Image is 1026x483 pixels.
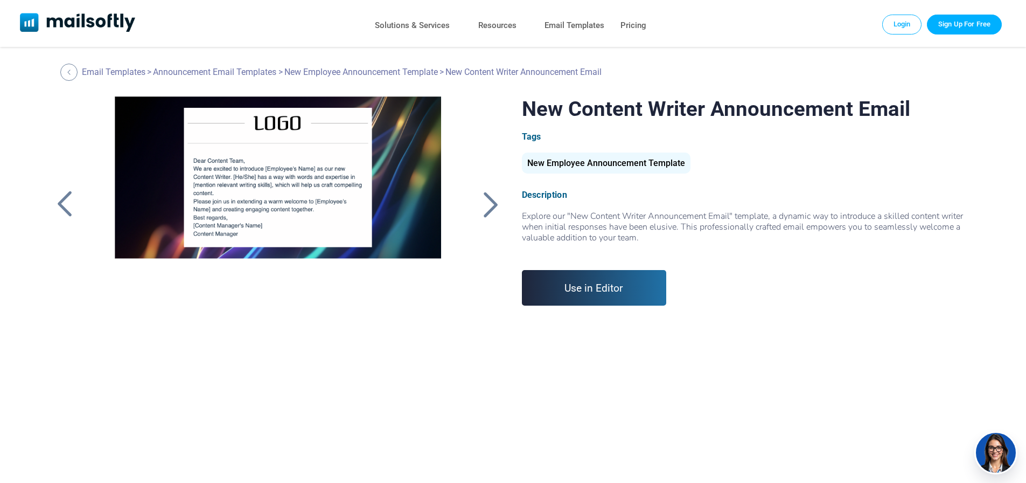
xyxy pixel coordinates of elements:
div: Tags [522,132,975,142]
a: Resources [478,18,517,33]
a: Pricing [620,18,646,33]
a: Back [51,190,78,218]
a: New Employee Announcement Template [522,162,690,167]
a: Announcement Email Templates [153,67,276,77]
a: Login [882,15,922,34]
a: Trial [927,15,1002,34]
div: New Employee Announcement Template [522,153,690,174]
div: Explore our "New Content Writer Announcement Email" template, a dynamic way to introduce a skille... [522,211,975,254]
h1: New Content Writer Announcement Email [522,96,975,121]
div: Description [522,190,975,200]
a: Email Templates [82,67,145,77]
a: Mailsoftly [20,13,136,34]
a: New Employee Announcement Template [284,67,438,77]
a: Back [60,64,80,81]
a: Use in Editor [522,270,667,306]
a: New Content Writer Announcement Email [96,96,459,366]
a: Back [478,190,505,218]
a: Email Templates [545,18,604,33]
a: Solutions & Services [375,18,450,33]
